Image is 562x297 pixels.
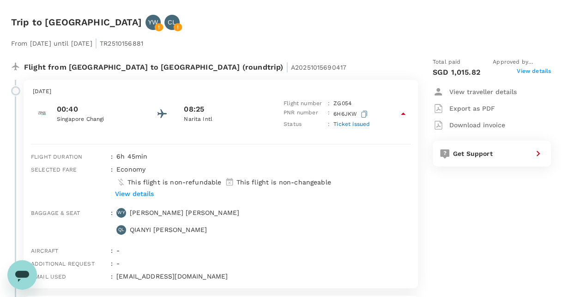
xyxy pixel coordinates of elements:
[493,58,551,67] span: Approved by
[284,120,324,129] p: Status
[11,15,142,30] h6: Trip to [GEOGRAPHIC_DATA]
[115,189,154,198] p: View details
[433,117,505,133] button: Download invoice
[107,161,113,204] div: :
[31,166,77,173] span: Selected fare
[236,178,331,187] p: This flight is non-changeable
[11,34,143,50] p: From [DATE] until [DATE] TR2510156881
[291,64,346,71] span: A20251015690417
[7,260,37,290] iframe: Button to launch messaging window
[433,67,480,78] p: SGD 1,015.82
[33,87,409,96] p: [DATE]
[107,255,113,268] div: :
[517,67,551,78] span: View details
[113,187,156,201] button: View details
[284,99,324,108] p: Flight number
[107,268,113,281] div: :
[130,208,239,217] p: [PERSON_NAME] [PERSON_NAME]
[433,58,461,67] span: Total paid
[433,100,495,117] button: Export as PDF
[130,225,207,234] p: QIANYI [PERSON_NAME]
[31,154,82,160] span: Flight duration
[333,99,351,108] p: ZG 054
[107,204,113,242] div: :
[284,108,324,120] p: PNR number
[118,226,124,233] p: QL
[333,121,370,127] span: Ticket issued
[184,104,204,115] p: 08:25
[113,242,411,255] div: -
[148,18,158,27] p: YW
[449,104,495,113] p: Export as PDF
[113,255,411,268] div: -
[31,210,80,216] span: Baggage & seat
[57,104,140,115] p: 00:40
[449,120,505,130] p: Download invoice
[184,115,267,124] p: Narita Intl
[127,178,221,187] p: This flight is non-refundable
[333,108,369,120] p: 6H6JKW
[57,115,140,124] p: Singapore Changi
[116,272,411,281] p: [EMAIL_ADDRESS][DOMAIN_NAME]
[107,148,113,161] div: :
[31,248,58,254] span: Aircraft
[449,87,517,96] p: View traveller details
[31,273,66,280] span: Email used
[433,83,517,100] button: View traveller details
[116,165,145,174] p: economy
[453,150,493,157] span: Get Support
[31,261,95,267] span: Additional request
[328,99,330,108] p: :
[328,108,330,120] p: :
[117,209,125,216] p: WY
[95,36,97,49] span: |
[33,104,51,122] img: ZIPAIR
[107,242,113,255] div: :
[328,120,330,129] p: :
[116,152,411,161] p: 6h 45min
[168,18,176,27] p: CL
[285,60,288,73] span: |
[24,58,346,74] p: Flight from [GEOGRAPHIC_DATA] to [GEOGRAPHIC_DATA] (roundtrip)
